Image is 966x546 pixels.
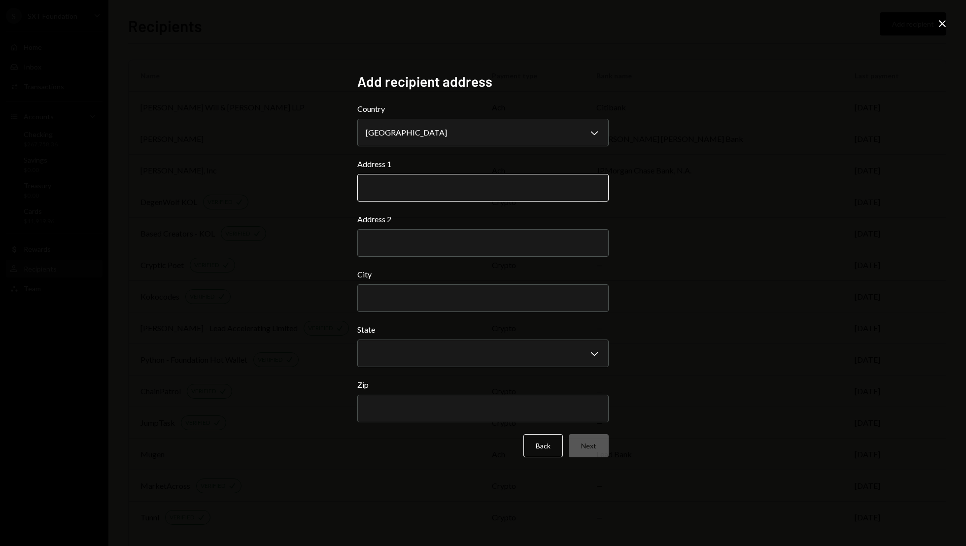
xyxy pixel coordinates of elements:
label: Country [357,103,609,115]
button: Country [357,119,609,146]
label: Zip [357,379,609,391]
label: City [357,269,609,280]
button: State [357,340,609,367]
label: Address 1 [357,158,609,170]
label: Address 2 [357,213,609,225]
h2: Add recipient address [357,72,609,91]
label: State [357,324,609,336]
button: Back [523,434,563,457]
